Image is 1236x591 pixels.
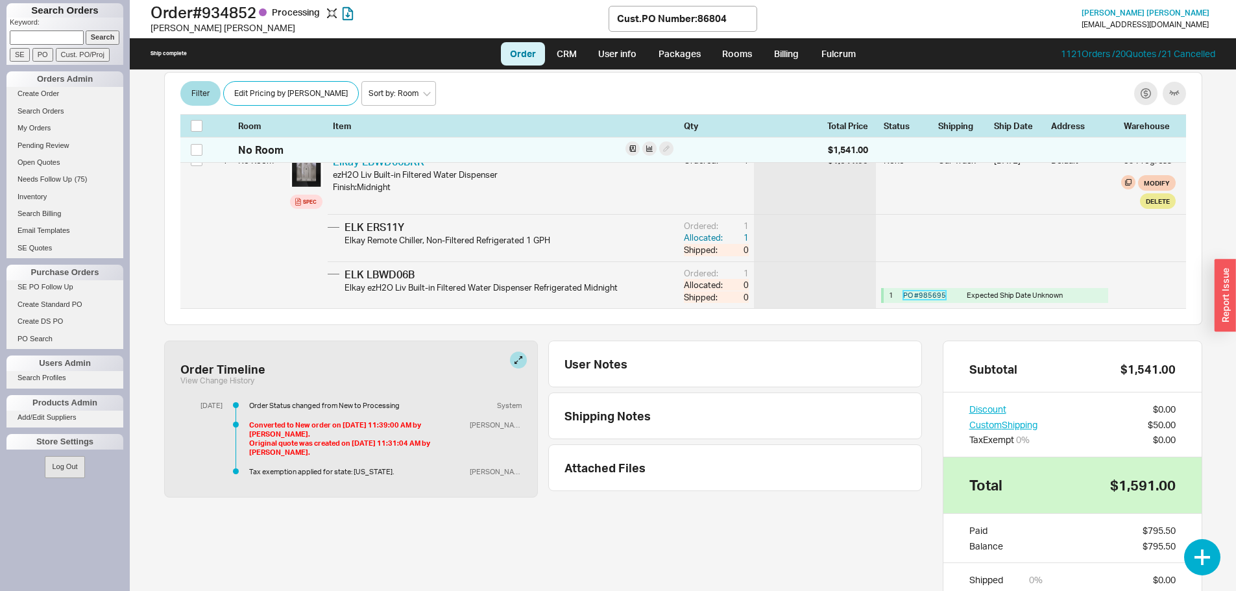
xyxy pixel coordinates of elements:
input: Cust. PO/Proj [56,48,110,62]
div: [PERSON_NAME] [465,420,522,429]
a: Inventory [6,190,123,204]
div: Shipping Notes [564,409,916,423]
div: Converted to New order on [DATE] 11:39:00 AM by [PERSON_NAME]. [249,420,465,439]
div: Tax exemption applied for state: [US_STATE]. [249,467,465,476]
div: Total Price [827,120,876,132]
input: SE [10,48,30,62]
div: $1,541.00 [1121,362,1176,376]
div: ezH2O Liv Built-in Filtered Water Dispenser [333,169,673,180]
div: $0.00 [1153,573,1176,586]
div: Products Admin [6,395,123,411]
span: Modify [1144,178,1170,188]
a: Search Billing [6,207,123,221]
div: $795.50 [1143,540,1176,553]
div: 1 [889,291,898,300]
div: Subtotal [969,362,1017,376]
input: PO [32,48,53,62]
div: Order Timeline [180,362,265,376]
a: PO #985695 [903,291,946,300]
div: [DATE] [994,154,1043,175]
div: Balance [969,540,1003,553]
span: Edit Pricing by [PERSON_NAME] [234,86,348,101]
div: 1 [725,220,749,232]
div: Original quote was created on [DATE] 11:31:04 AM by [PERSON_NAME]. [249,439,465,457]
div: Orders Admin [6,71,123,87]
div: Address [1051,120,1116,132]
div: Item [333,120,679,132]
div: $0.00 [1153,403,1176,416]
div: $1,541.00 [828,143,868,156]
div: ELK LBWD06B [345,267,679,282]
div: Warehouse [1124,120,1176,132]
div: 0 [725,279,749,291]
div: 0 [725,244,749,256]
div: Shipped [969,573,1008,586]
button: Filter [180,81,221,106]
div: Cust. PO Number : 86804 [617,12,727,25]
div: Shipped: [684,244,725,256]
p: Keyword: [10,18,123,30]
button: CustomShipping [969,418,1037,431]
button: Delete [1140,193,1176,209]
div: Status [884,120,930,132]
a: PO Search [6,332,123,346]
button: Modify [1138,175,1176,191]
a: Billing [764,42,809,66]
a: Search Profiles [6,371,123,385]
button: Allocated:1 [684,232,749,243]
div: Room [238,120,285,132]
span: Needs Follow Up [18,175,72,183]
div: Tax Exempt [969,433,1037,446]
div: Shipped: [684,291,725,303]
a: [PERSON_NAME] [PERSON_NAME] [1082,8,1209,18]
div: Order Status changed from New to Processing [249,401,465,410]
div: User Notes [564,357,916,371]
button: Log Out [45,456,84,477]
div: Elkay ezH2O Liv Built-in Filtered Water Dispenser Refrigerated Midnight [345,282,679,293]
div: [PERSON_NAME] [PERSON_NAME] [151,21,609,34]
div: $50.00 [1148,418,1176,431]
a: Rooms [712,42,761,66]
div: 0 [725,291,749,303]
div: Store Settings [6,434,123,450]
span: Pending Review [18,141,69,149]
div: Our Truck [938,154,986,175]
div: Elkay Remote Chiller, Non-Filtered Refrigerated 1 GPH [345,234,679,246]
a: Add/Edit Suppliers [6,411,123,424]
div: 0 % [1029,573,1043,586]
a: Open Quotes [6,156,123,169]
div: $1,591.00 [1110,478,1176,492]
div: Total [969,478,1002,492]
div: Default [1051,154,1116,175]
a: Needs Follow Up(75) [6,173,123,186]
a: Create Order [6,87,123,101]
a: Search Orders [6,104,123,118]
a: Pending Review [6,139,123,152]
div: Qty [684,120,749,132]
div: Ship complete [151,50,187,57]
div: Shipping [938,120,986,132]
div: Expected Ship Date Unknown [884,288,1108,303]
h1: Order # 934852 [151,3,609,21]
div: ELK ERS11Y [345,220,679,234]
div: [DATE] [190,401,223,410]
div: 1 [725,267,749,279]
div: Ship Date [994,120,1043,132]
div: No Room [238,143,284,157]
a: SE Quotes [6,241,123,255]
a: Elkay LBWD06BKK [333,155,424,168]
span: Processing [272,6,322,18]
div: Users Admin [6,356,123,371]
span: 0 % [1016,434,1030,445]
a: Packages [649,42,710,66]
div: Finish : Midnight [333,181,673,193]
a: SE PO Follow Up [6,280,123,294]
div: Ordered: [684,267,725,279]
div: System [492,401,522,410]
a: My Orders [6,121,123,135]
input: Search [86,30,120,44]
a: Create Standard PO [6,298,123,311]
button: Edit Pricing by [PERSON_NAME] [223,81,359,106]
span: ( 75 ) [75,175,88,183]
